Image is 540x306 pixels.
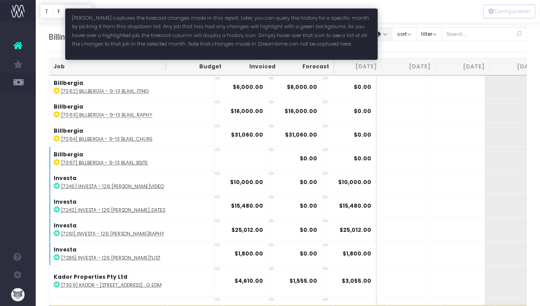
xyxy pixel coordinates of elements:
span: Billing Forecast [49,33,101,42]
abbr: [7242] Investa - 126 Phillip IM Updates [61,207,166,214]
strong: $15,480.00 [231,202,264,210]
td: : [49,265,214,296]
span: $3,055.00 [342,277,372,285]
strong: Billbergia [54,127,83,134]
td: : [49,194,214,218]
th: Forecast [280,58,335,75]
strong: Billbergia [54,151,83,158]
abbr: [7309] Kador - 235 Pyrmont St Leasing EDM [61,282,162,289]
button: Configuration [483,4,536,18]
strong: $0.00 [300,155,318,162]
div: Vertical button group [483,4,536,18]
strong: $0.00 [300,202,318,210]
strong: Kador Properties Pty Ltd [54,273,127,281]
strong: $31,060.00 [285,131,318,138]
button: S [79,4,92,18]
span: $25,012.00 [340,226,372,234]
td: : [49,75,214,99]
td: : [49,123,214,147]
button: T [40,4,53,18]
button: filter [416,27,442,41]
td: : [49,147,214,170]
abbr: [7063] Billbergia - 9-13 Blaxland Road Photography [61,112,153,118]
strong: $16,000.00 [231,107,264,115]
strong: Investa [54,246,76,253]
abbr: [7064] Billbergia - 9-13 Blaxland Road Sales Brochure [61,136,153,143]
strong: $31,060.00 [231,131,264,138]
strong: $0.00 [300,250,318,257]
strong: Billbergia [54,79,83,87]
button: sort [392,27,417,41]
th: Jul 25: activate to sort column ascending [335,58,389,75]
span: $0.00 [354,131,372,139]
img: images/default_profile_image.png [11,288,25,302]
strong: $0.00 [300,178,318,186]
th: Invoiced [226,58,280,75]
button: C [65,4,80,18]
span: $0.00 [354,155,372,163]
th: Budget [172,58,226,75]
abbr: [7067] Billbergia - 9-13 Blaxland Road Website [61,159,148,166]
th: Job: activate to sort column ascending [49,58,172,75]
button: F [53,4,66,18]
td: : [49,242,214,265]
strong: $6,000.00 [287,83,318,91]
strong: $10,000.00 [230,178,264,186]
span: $15,480.00 [339,202,372,210]
p: [PERSON_NAME] captures the forecast changes made in this report. Later, you can query the history... [72,14,371,49]
strong: Investa [54,174,76,182]
strong: $6,000.00 [233,83,264,91]
span: $0.00 [354,83,372,91]
strong: $1,555.00 [290,277,318,285]
td: : [49,218,214,241]
strong: $0.00 [300,226,318,234]
abbr: [7062] Billbergia - 9-13 Blaxland Road Copywriting [61,88,149,95]
th: Aug 25: activate to sort column ascending [389,58,443,75]
td: : [49,99,214,122]
span: $1,800.00 [343,250,372,258]
abbr: [7285] Investa - 126 Phillip Street Drone Art Direction & Shotlist [61,255,161,261]
abbr: [7261] Investa - 126 Phillip Street Photography [61,231,165,237]
strong: $1,800.00 [235,250,264,257]
span: $0.00 [354,107,372,115]
td: : [49,170,214,194]
strong: Investa [54,222,76,229]
abbr: [7240] Investa - 126 Phillip Leasing Campaign Video [61,183,164,190]
span: $10,000.00 [339,178,372,186]
strong: $25,012.00 [232,226,264,234]
strong: Investa [54,198,76,205]
div: Vertical button group [40,4,92,18]
input: Search... [442,27,527,41]
th: Sep 25: activate to sort column ascending [443,58,497,75]
strong: Billbergia [54,103,83,110]
strong: $4,610.00 [235,277,264,285]
strong: $16,000.00 [285,107,318,115]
